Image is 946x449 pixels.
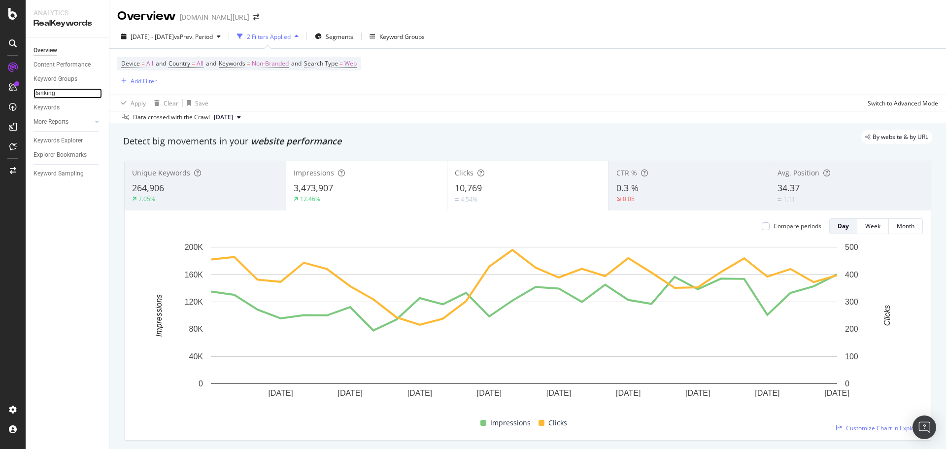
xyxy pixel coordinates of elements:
[546,389,571,397] text: [DATE]
[34,8,101,18] div: Analytics
[548,417,567,429] span: Clicks
[623,195,635,203] div: 0.05
[131,77,157,85] div: Add Filter
[214,113,233,122] span: 2025 May. 5th
[133,113,210,122] div: Data crossed with the Crawl
[156,59,166,68] span: and
[206,59,216,68] span: and
[268,389,293,397] text: [DATE]
[616,168,637,177] span: CTR %
[294,168,334,177] span: Impressions
[461,195,477,204] div: 4.54%
[845,352,858,361] text: 100
[169,59,190,68] span: Country
[366,29,429,44] button: Keyword Groups
[34,88,102,99] a: Ranking
[868,99,938,107] div: Switch to Advanced Mode
[873,134,928,140] span: By website & by URL
[34,60,102,70] a: Content Performance
[846,424,923,432] span: Customize Chart in Explorer
[133,242,915,413] svg: A chart.
[34,117,92,127] a: More Reports
[132,168,190,177] span: Unique Keywords
[379,33,425,41] div: Keyword Groups
[233,29,303,44] button: 2 Filters Applied
[117,95,146,111] button: Apply
[34,117,68,127] div: More Reports
[34,74,77,84] div: Keyword Groups
[189,352,203,361] text: 40K
[117,29,225,44] button: [DATE] - [DATE]vsPrev. Period
[455,198,459,201] img: Equal
[407,389,432,397] text: [DATE]
[685,389,710,397] text: [DATE]
[829,218,857,234] button: Day
[146,57,153,70] span: All
[34,45,57,56] div: Overview
[185,298,203,306] text: 120K
[912,415,936,439] div: Open Intercom Messenger
[34,74,102,84] a: Keyword Groups
[34,18,101,29] div: RealKeywords
[121,59,140,68] span: Device
[865,222,880,230] div: Week
[777,198,781,201] img: Equal
[34,103,60,113] div: Keywords
[777,182,800,194] span: 34.37
[34,150,87,160] div: Explorer Bookmarks
[180,12,249,22] div: [DOMAIN_NAME][URL]
[34,136,102,146] a: Keywords Explorer
[150,95,178,111] button: Clear
[34,45,102,56] a: Overview
[131,33,174,41] span: [DATE] - [DATE]
[189,325,203,333] text: 80K
[755,389,779,397] text: [DATE]
[326,33,353,41] span: Segments
[294,182,333,194] span: 3,473,907
[889,218,923,234] button: Month
[247,33,291,41] div: 2 Filters Applied
[164,99,178,107] div: Clear
[34,88,55,99] div: Ranking
[857,218,889,234] button: Week
[490,417,531,429] span: Impressions
[197,57,203,70] span: All
[174,33,213,41] span: vs Prev. Period
[247,59,250,68] span: =
[338,389,363,397] text: [DATE]
[477,389,502,397] text: [DATE]
[132,182,164,194] span: 264,906
[192,59,195,68] span: =
[185,270,203,278] text: 160K
[897,222,914,230] div: Month
[883,305,891,326] text: Clicks
[777,168,819,177] span: Avg. Position
[131,99,146,107] div: Apply
[117,8,176,25] div: Overview
[155,294,163,337] text: Impressions
[34,60,91,70] div: Content Performance
[845,325,858,333] text: 200
[864,95,938,111] button: Switch to Advanced Mode
[845,298,858,306] text: 300
[783,195,795,204] div: 1.11
[34,103,102,113] a: Keywords
[339,59,343,68] span: =
[34,150,102,160] a: Explorer Bookmarks
[34,169,102,179] a: Keyword Sampling
[344,57,357,70] span: Web
[199,380,203,388] text: 0
[845,243,858,251] text: 500
[845,270,858,278] text: 400
[455,168,473,177] span: Clicks
[311,29,357,44] button: Segments
[141,59,145,68] span: =
[838,222,849,230] div: Day
[824,389,849,397] text: [DATE]
[861,130,932,144] div: legacy label
[455,182,482,194] span: 10,769
[138,195,155,203] div: 7.05%
[836,424,923,432] a: Customize Chart in Explorer
[183,95,208,111] button: Save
